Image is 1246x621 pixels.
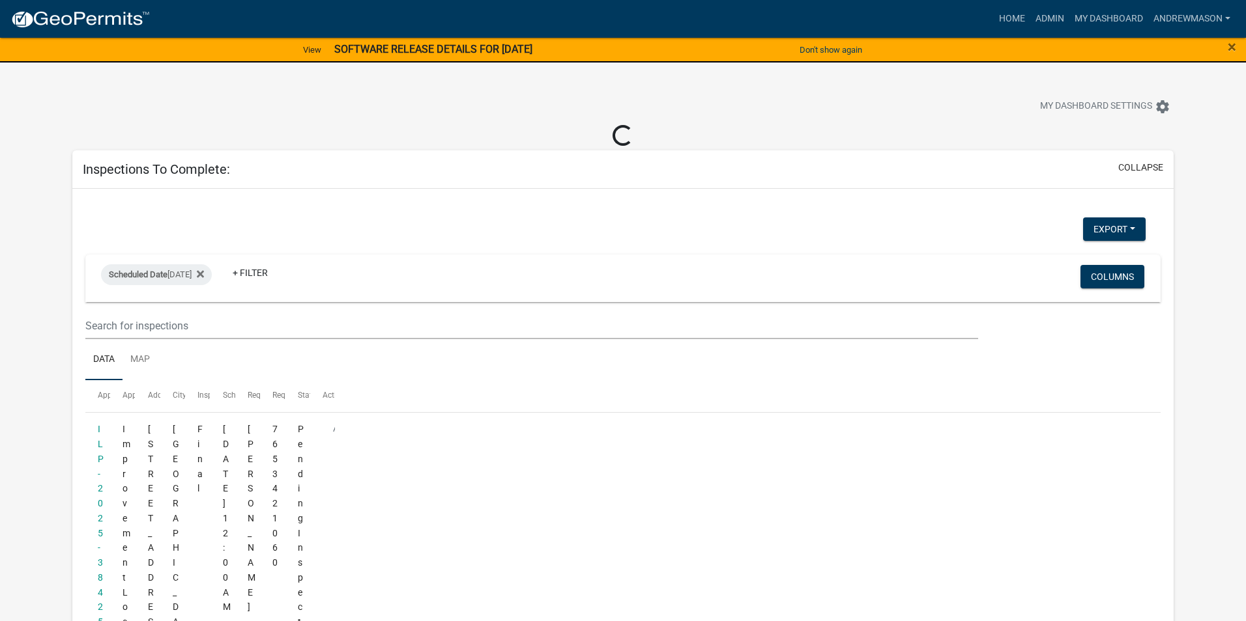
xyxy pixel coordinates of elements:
span: My Dashboard Settings [1040,99,1152,115]
datatable-header-cell: Requestor Name [235,380,260,411]
span: 7653421060 [272,424,278,568]
input: Search for inspections [85,312,979,339]
datatable-header-cell: Address [135,380,160,411]
datatable-header-cell: Status [285,380,310,411]
a: + Filter [222,261,278,284]
button: Action [323,422,376,454]
datatable-header-cell: Application [85,380,110,411]
h5: Inspections To Complete: [83,161,230,177]
span: Application [98,391,138,400]
a: Admin [1030,7,1069,31]
button: collapse [1118,161,1163,174]
span: City [173,391,186,400]
span: Final [197,424,203,493]
button: Close [1228,39,1236,55]
datatable-header-cell: Requestor Phone [260,380,285,411]
span: Tom Gash [248,424,255,612]
span: Actions [323,391,349,400]
span: 09/12/2025, 12:00 AM [223,424,231,612]
a: Map [123,339,158,381]
datatable-header-cell: Scheduled Time [210,380,235,411]
a: Home [994,7,1030,31]
button: Export [1083,217,1146,241]
strong: SOFTWARE RELEASE DETAILS FOR [DATE] [334,43,532,55]
div: [DATE] [101,264,212,285]
button: Don't show again [794,39,867,61]
i: settings [1155,99,1170,115]
span: Requestor Name [248,391,306,400]
datatable-header-cell: Application Type [110,380,135,411]
span: Application Type [123,391,182,400]
span: × [1228,38,1236,56]
a: View [298,39,326,61]
datatable-header-cell: City [160,380,185,411]
a: AndrewMason [1148,7,1236,31]
button: Columns [1080,265,1144,288]
span: Inspection Type [197,391,253,400]
span: Scheduled Time [223,391,279,400]
datatable-header-cell: Inspection Type [185,380,210,411]
a: Data [85,339,123,381]
a: My Dashboard [1069,7,1148,31]
span: Status [298,391,321,400]
datatable-header-cell: Actions [310,380,335,411]
span: Address [148,391,177,400]
button: My Dashboard Settingssettings [1030,94,1181,119]
span: Requestor Phone [272,391,332,400]
span: Scheduled Date [109,269,167,279]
